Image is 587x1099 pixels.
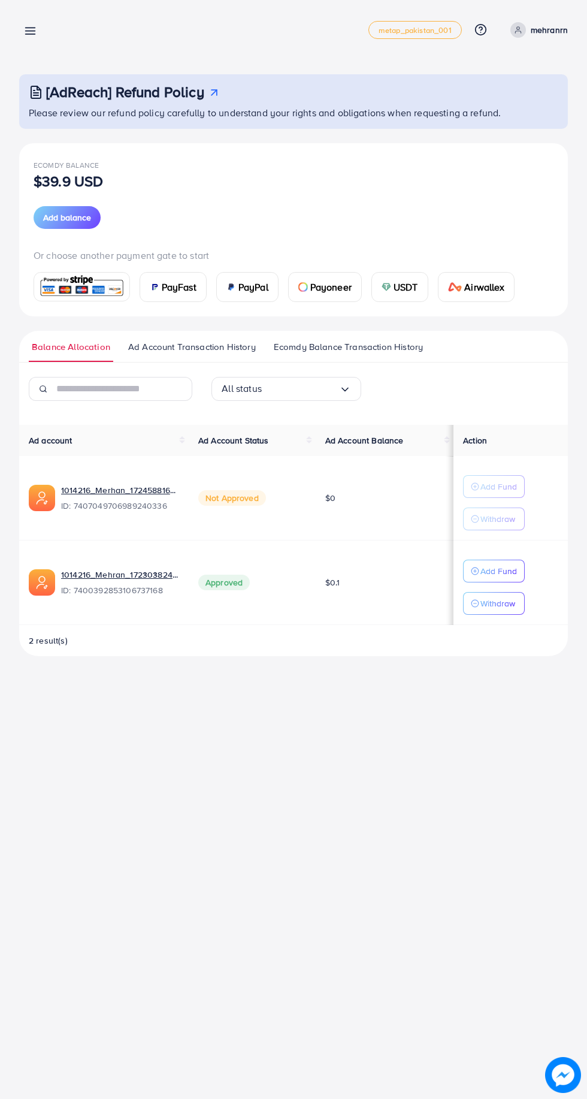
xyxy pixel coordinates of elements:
a: cardPayoneer [288,272,362,302]
p: Withdraw [480,596,515,611]
span: Balance Allocation [32,340,110,354]
input: Search for option [262,379,339,398]
img: card [150,282,159,292]
a: cardPayFast [140,272,207,302]
img: card [382,282,391,292]
span: All status [222,379,262,398]
p: Or choose another payment gate to start [34,248,553,262]
img: image [549,1061,578,1090]
span: Ad Account Balance [325,434,404,446]
button: Add balance [34,206,101,229]
img: card [38,274,126,300]
button: Add Fund [463,475,525,498]
div: <span class='underline'>1014216_Merhan_1724588164299</span></br>7407049706989240336 [61,484,179,512]
span: USDT [394,280,418,294]
a: 1014216_Mehran_1723038241071 [61,569,179,581]
img: ic-ads-acc.e4c84228.svg [29,485,55,511]
span: PayPal [238,280,268,294]
a: metap_pakistan_001 [368,21,462,39]
span: ID: 7400392853106737168 [61,584,179,596]
span: Ad Account Transaction History [128,340,256,354]
span: Airwallex [464,280,504,294]
p: mehranrn [531,23,568,37]
img: card [448,282,462,292]
span: metap_pakistan_001 [379,26,452,34]
span: 2 result(s) [29,635,68,647]
img: ic-ads-acc.e4c84228.svg [29,569,55,596]
img: card [226,282,236,292]
p: Please review our refund policy carefully to understand your rights and obligations when requesti... [29,105,561,120]
span: Ad Account Status [198,434,269,446]
p: Withdraw [480,512,515,526]
a: card [34,272,130,301]
span: Approved [198,575,250,590]
button: Add Fund [463,560,525,582]
a: 1014216_Merhan_1724588164299 [61,484,179,496]
span: Ecomdy Balance [34,160,99,170]
p: Add Fund [480,479,517,494]
p: Add Fund [480,564,517,578]
span: Ad account [29,434,72,446]
span: Add balance [43,212,91,224]
button: Withdraw [463,508,525,530]
a: cardPayPal [216,272,279,302]
a: cardAirwallex [438,272,515,302]
img: card [298,282,308,292]
span: $0.1 [325,576,340,588]
span: ID: 7407049706989240336 [61,500,179,512]
span: PayFast [162,280,196,294]
div: Search for option [211,377,361,401]
h3: [AdReach] Refund Policy [46,83,204,101]
a: mehranrn [506,22,568,38]
span: Not Approved [198,490,266,506]
p: $39.9 USD [34,174,103,188]
span: $0 [325,492,335,504]
span: Action [463,434,487,446]
div: <span class='underline'>1014216_Mehran_1723038241071</span></br>7400392853106737168 [61,569,179,596]
span: Payoneer [310,280,352,294]
a: cardUSDT [371,272,428,302]
span: Ecomdy Balance Transaction History [274,340,423,354]
button: Withdraw [463,592,525,615]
